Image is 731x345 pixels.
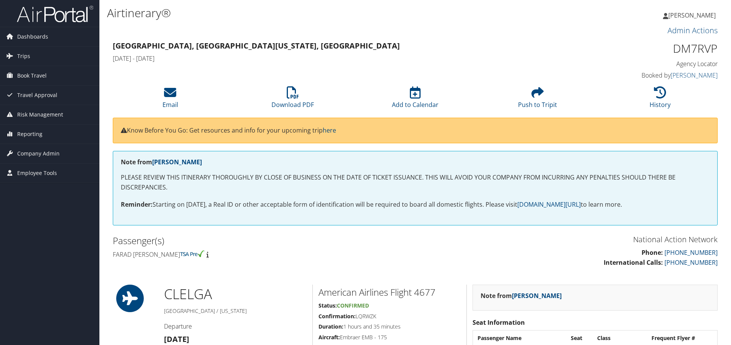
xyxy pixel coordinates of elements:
h1: DM7RVP [575,40,718,57]
a: History [650,91,671,109]
p: Starting on [DATE], a Real ID or other acceptable form of identification will be required to boar... [121,200,710,210]
th: Frequent Flyer # [648,331,716,345]
strong: Note from [121,158,202,166]
strong: Aircraft: [318,334,340,341]
a: [PERSON_NAME] [152,158,202,166]
span: Reporting [17,125,42,144]
span: Employee Tools [17,164,57,183]
img: airportal-logo.png [17,5,93,23]
a: Email [162,91,178,109]
h3: National Action Network [421,234,718,245]
strong: Status: [318,302,337,309]
strong: Reminder: [121,200,153,209]
a: [PHONE_NUMBER] [664,258,718,267]
span: Risk Management [17,105,63,124]
th: Passenger Name [474,331,566,345]
h4: [DATE] - [DATE] [113,54,564,63]
p: PLEASE REVIEW THIS ITINERARY THOROUGHLY BY CLOSE OF BUSINESS ON THE DATE OF TICKET ISSUANCE. THIS... [121,173,710,192]
span: Book Travel [17,66,47,85]
strong: Duration: [318,323,343,330]
a: [PHONE_NUMBER] [664,248,718,257]
a: [PERSON_NAME] [512,292,562,300]
strong: [DATE] [164,334,189,344]
p: Know Before You Go: Get resources and info for your upcoming trip [121,126,710,136]
strong: Confirmation: [318,313,356,320]
h1: Airtinerary® [107,5,518,21]
strong: Note from [481,292,562,300]
strong: Seat Information [473,318,525,327]
a: [DOMAIN_NAME][URL] [517,200,581,209]
h5: LQRWZK [318,313,461,320]
h4: Booked by [575,71,718,79]
h5: [GEOGRAPHIC_DATA] / [US_STATE] [164,307,307,315]
a: Push to Tripit [518,91,557,109]
span: Company Admin [17,144,60,163]
a: here [323,126,336,134]
h2: American Airlines Flight 4677 [318,286,461,299]
h2: Passenger(s) [113,234,409,247]
span: Travel Approval [17,86,57,105]
h1: CLE LGA [164,285,307,304]
h4: Farad [PERSON_NAME] [113,250,409,259]
a: [PERSON_NAME] [671,71,718,79]
th: Seat [567,331,593,345]
span: [PERSON_NAME] [668,11,716,19]
a: Add to Calendar [392,91,439,109]
strong: Phone: [642,248,663,257]
a: Download PDF [271,91,314,109]
span: Dashboards [17,27,48,46]
img: tsa-precheck.png [180,250,205,257]
h4: Departure [164,322,307,330]
th: Class [593,331,647,345]
h4: Agency Locator [575,60,718,68]
strong: [GEOGRAPHIC_DATA], [GEOGRAPHIC_DATA] [US_STATE], [GEOGRAPHIC_DATA] [113,40,400,51]
a: [PERSON_NAME] [663,4,723,27]
a: Admin Actions [668,25,718,36]
strong: International Calls: [604,258,663,267]
h5: Embraer EMB - 175 [318,334,461,341]
h5: 1 hours and 35 minutes [318,323,461,330]
span: Confirmed [337,302,369,309]
span: Trips [17,47,30,66]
